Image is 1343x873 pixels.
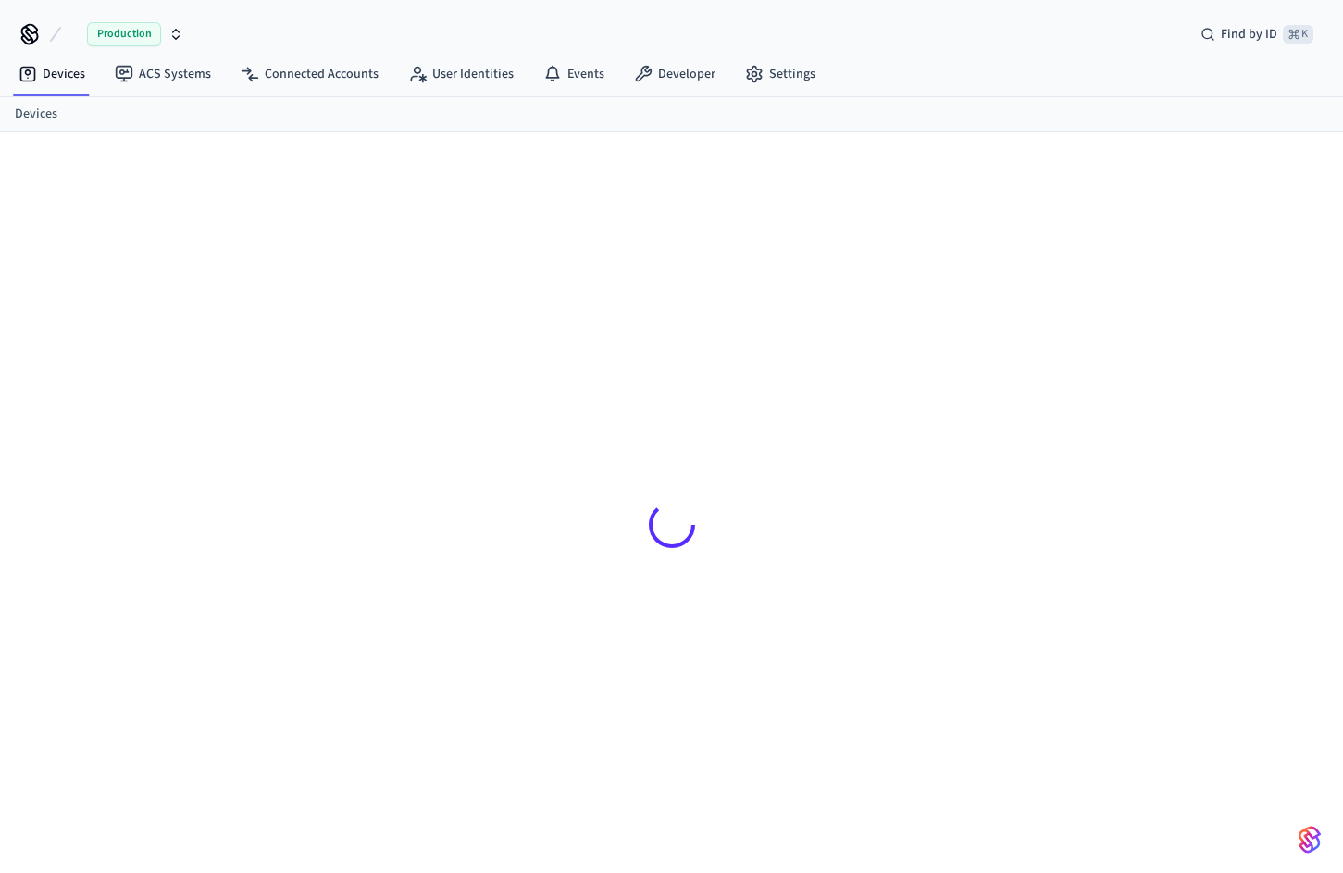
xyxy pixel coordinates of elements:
[1283,25,1313,44] span: ⌘ K
[393,57,528,91] a: User Identities
[87,22,161,46] span: Production
[226,57,393,91] a: Connected Accounts
[730,57,830,91] a: Settings
[4,57,100,91] a: Devices
[1299,825,1321,854] img: SeamLogoGradient.69752ec5.svg
[100,57,226,91] a: ACS Systems
[15,105,57,124] a: Devices
[528,57,619,91] a: Events
[1186,18,1328,51] div: Find by ID⌘ K
[1221,25,1277,44] span: Find by ID
[619,57,730,91] a: Developer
